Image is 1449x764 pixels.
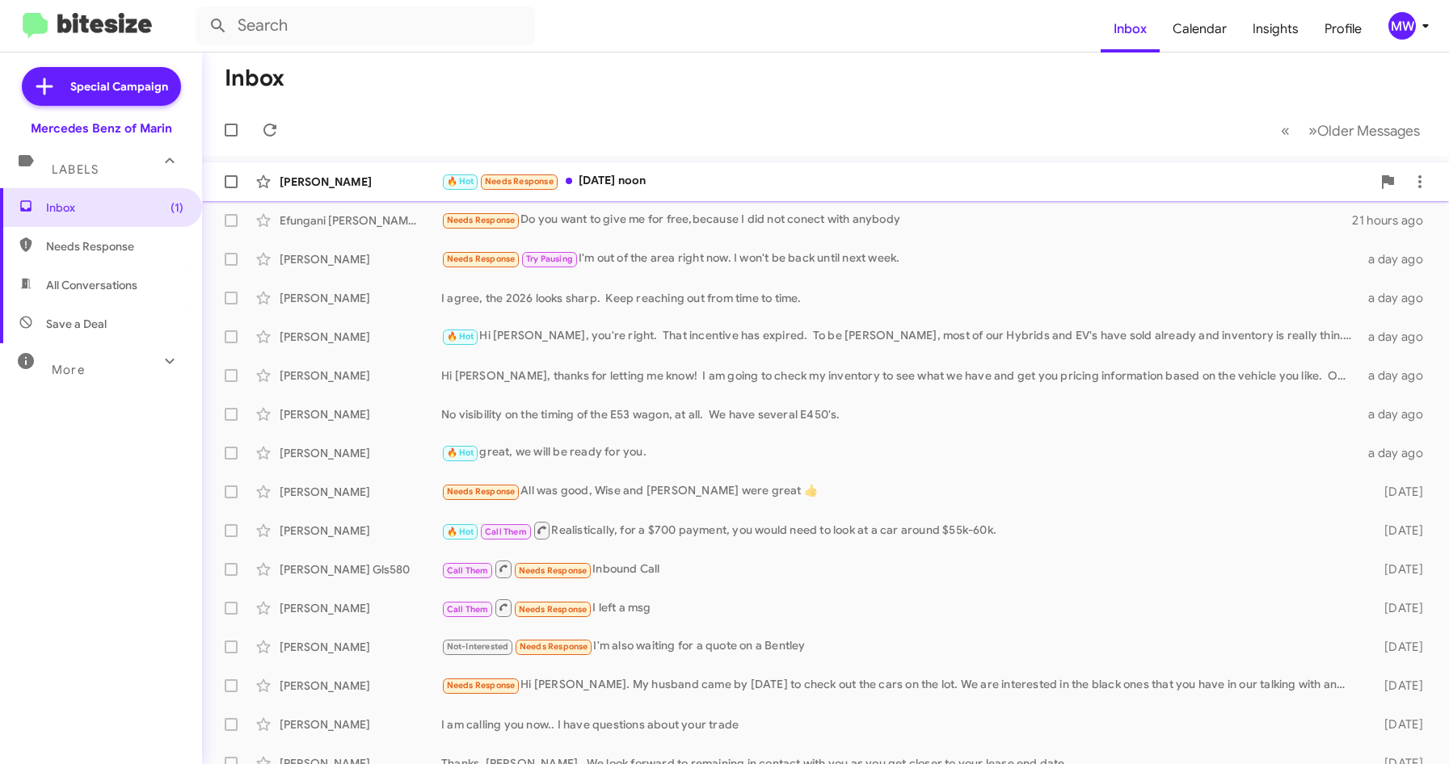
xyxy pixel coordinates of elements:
span: Needs Response [447,254,516,264]
div: I'm also waiting for a quote on a Bentley [441,637,1360,656]
span: All Conversations [46,277,137,293]
span: Try Pausing [526,254,573,264]
div: All was good, Wise and [PERSON_NAME] were great 👍 [441,482,1360,501]
div: [DATE] [1360,523,1436,539]
a: Special Campaign [22,67,181,106]
div: Hi [PERSON_NAME]. My husband came by [DATE] to check out the cars on the lot. We are interested i... [441,676,1360,695]
div: [DATE] [1360,600,1436,616]
div: [DATE] noon [441,172,1371,191]
button: MW [1375,12,1431,40]
div: Do you want to give me for free,because I did not conect with anybody [441,211,1352,229]
span: Needs Response [520,641,588,652]
div: [PERSON_NAME] [280,523,441,539]
div: a day ago [1360,367,1436,384]
span: Save a Deal [46,316,107,332]
div: 21 hours ago [1352,212,1436,229]
span: Needs Response [46,238,183,254]
div: Hi [PERSON_NAME], thanks for letting me know! I am going to check my inventory to see what we hav... [441,367,1360,384]
span: Special Campaign [70,78,168,94]
div: [DATE] [1360,561,1436,577]
h1: Inbox [225,65,284,91]
div: [PERSON_NAME] [280,290,441,306]
div: [PERSON_NAME] [280,406,441,422]
div: [PERSON_NAME] Gls580 [280,561,441,577]
div: a day ago [1360,329,1436,345]
button: Next [1299,114,1430,147]
span: Call Them [485,527,527,537]
a: Calendar [1160,6,1240,52]
span: Needs Response [447,680,516,691]
div: I am calling you now.. I have questions about your trade [441,716,1360,733]
nav: Page navigation example [1272,114,1430,147]
a: Insights [1240,6,1312,52]
div: [PERSON_NAME] [280,445,441,461]
span: Needs Response [519,565,588,576]
span: Needs Response [519,604,588,615]
span: « [1281,120,1290,141]
div: [PERSON_NAME] [280,716,441,733]
span: 🔥 Hot [447,447,474,458]
div: [PERSON_NAME] [280,678,441,694]
div: I left a msg [441,598,1360,618]
div: Realistically, for a $700 payment, you would need to look at a car around $55k-60k. [441,520,1360,540]
span: Not-Interested [447,641,509,652]
span: More [52,363,85,377]
div: Mercedes Benz of Marin [31,120,172,136]
button: Previous [1271,114,1299,147]
div: [DATE] [1360,716,1436,733]
span: Call Them [447,604,489,615]
div: [PERSON_NAME] [280,484,441,500]
div: [PERSON_NAME] [280,367,441,384]
span: 🔥 Hot [447,527,474,537]
a: Profile [1312,6,1375,52]
div: MW [1388,12,1416,40]
div: Inbound Call [441,559,1360,579]
div: a day ago [1360,406,1436,422]
span: 🔥 Hot [447,176,474,187]
span: Inbox [46,199,183,216]
div: Hi [PERSON_NAME], you're right. That incentive has expired. To be [PERSON_NAME], most of our Hybr... [441,327,1360,346]
a: Inbox [1101,6,1160,52]
div: Efungani [PERSON_NAME] [PERSON_NAME] [280,212,441,229]
div: I agree, the 2026 looks sharp. Keep reaching out from time to time. [441,290,1360,306]
span: » [1308,120,1317,141]
div: a day ago [1360,290,1436,306]
input: Search [196,6,535,45]
div: [PERSON_NAME] [280,174,441,190]
div: [PERSON_NAME] [280,251,441,267]
span: Needs Response [447,486,516,497]
span: Call Them [447,565,489,576]
div: great, we will be ready for you. [441,443,1360,462]
div: a day ago [1360,251,1436,267]
span: 🔥 Hot [447,331,474,342]
div: a day ago [1360,445,1436,461]
div: [PERSON_NAME] [280,329,441,345]
span: (1) [171,199,183,216]
span: Older Messages [1317,122,1420,140]
div: [PERSON_NAME] [280,639,441,655]
div: I'm out of the area right now. I won't be back until next week. [441,250,1360,268]
span: Labels [52,162,99,177]
div: [PERSON_NAME] [280,600,441,616]
div: [DATE] [1360,639,1436,655]
div: [DATE] [1360,678,1436,694]
div: [DATE] [1360,484,1436,500]
div: No visibility on the timing of the E53 wagon, at all. We have several E450's. [441,406,1360,422]
span: Needs Response [447,215,516,225]
span: Needs Response [485,176,554,187]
